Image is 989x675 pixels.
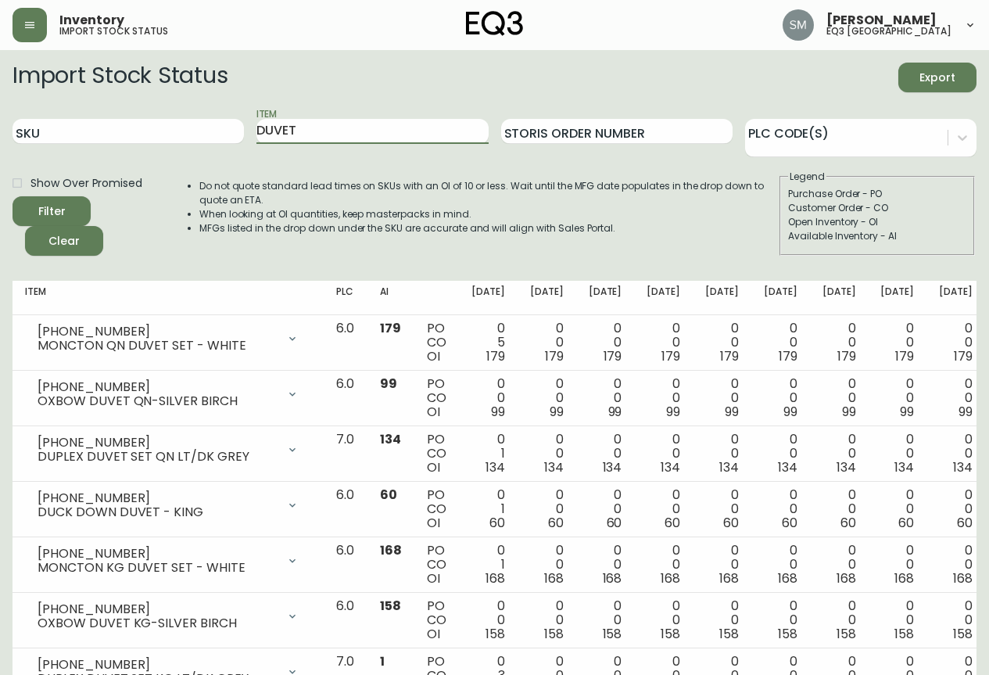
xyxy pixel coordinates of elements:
[810,281,869,315] th: [DATE]
[900,403,914,421] span: 99
[38,547,277,561] div: [PHONE_NUMBER]
[38,602,277,616] div: [PHONE_NUMBER]
[471,544,505,586] div: 0 1
[427,514,440,532] span: OI
[545,347,564,365] span: 179
[589,599,622,641] div: 0 0
[25,544,311,578] div: [PHONE_NUMBER]MONCTON KG DUVET SET - WHITE
[38,561,277,575] div: MONCTON KG DUVET SET - WHITE
[459,281,518,315] th: [DATE]
[380,319,401,337] span: 179
[666,403,680,421] span: 99
[837,347,856,365] span: 179
[822,488,856,530] div: 0 0
[764,544,797,586] div: 0 0
[822,377,856,419] div: 0 0
[367,281,414,315] th: AI
[880,377,914,419] div: 0 0
[939,599,973,641] div: 0 0
[723,514,739,532] span: 60
[13,63,228,92] h2: Import Stock Status
[380,375,397,393] span: 99
[898,514,914,532] span: 60
[25,226,103,256] button: Clear
[894,625,914,643] span: 158
[693,281,751,315] th: [DATE]
[466,11,524,36] img: logo
[38,232,91,251] span: Clear
[427,625,440,643] span: OI
[661,625,680,643] span: 158
[38,339,277,353] div: MONCTON QN DUVET SET - WHITE
[489,514,505,532] span: 60
[427,433,446,475] div: PO CO
[38,491,277,505] div: [PHONE_NUMBER]
[926,281,985,315] th: [DATE]
[25,488,311,522] div: [PHONE_NUMBER]DUCK DOWN DUVET - KING
[764,488,797,530] div: 0 0
[779,347,797,365] span: 179
[427,458,440,476] span: OI
[868,281,926,315] th: [DATE]
[471,488,505,530] div: 0 1
[589,377,622,419] div: 0 0
[788,187,966,201] div: Purchase Order - PO
[647,377,680,419] div: 0 0
[603,569,622,587] span: 168
[898,63,976,92] button: Export
[13,281,324,315] th: Item
[25,599,311,634] div: [PHONE_NUMBER]OXBOW DUVET KG-SILVER BIRCH
[38,505,277,519] div: DUCK DOWN DUVET - KING
[788,201,966,215] div: Customer Order - CO
[661,569,680,587] span: 168
[826,27,951,36] h5: eq3 [GEOGRAPHIC_DATA]
[880,433,914,475] div: 0 0
[953,625,973,643] span: 158
[30,175,142,192] span: Show Over Promised
[324,482,367,537] td: 6.0
[894,458,914,476] span: 134
[486,625,505,643] span: 158
[778,569,797,587] span: 168
[486,347,505,365] span: 179
[491,403,505,421] span: 99
[705,599,739,641] div: 0 0
[939,488,973,530] div: 0 0
[822,433,856,475] div: 0 0
[719,458,739,476] span: 134
[199,179,778,207] li: Do not quote standard lead times on SKUs with an OI of 10 or less. Wait until the MFG date popula...
[530,321,564,364] div: 0 0
[589,433,622,475] div: 0 0
[840,514,856,532] span: 60
[719,569,739,587] span: 168
[38,658,277,672] div: [PHONE_NUMBER]
[880,321,914,364] div: 0 0
[199,207,778,221] li: When looking at OI quantities, keep masterpacks in mind.
[25,321,311,356] div: [PHONE_NUMBER]MONCTON QN DUVET SET - WHITE
[199,221,778,235] li: MFGs listed in the drop down under the SKU are accurate and will align with Sales Portal.
[530,433,564,475] div: 0 0
[471,433,505,475] div: 0 1
[665,514,680,532] span: 60
[939,433,973,475] div: 0 0
[380,486,397,504] span: 60
[783,9,814,41] img: 7f81727b932dc0839a87bd35cb6414d8
[880,544,914,586] div: 0 0
[604,347,622,365] span: 179
[822,599,856,641] div: 0 0
[647,433,680,475] div: 0 0
[530,488,564,530] div: 0 0
[486,569,505,587] span: 168
[544,569,564,587] span: 168
[530,377,564,419] div: 0 0
[953,569,973,587] span: 168
[324,371,367,426] td: 6.0
[880,599,914,641] div: 0 0
[647,544,680,586] div: 0 0
[959,403,973,421] span: 99
[822,321,856,364] div: 0 0
[471,377,505,419] div: 0 0
[788,170,826,184] legend: Legend
[38,450,277,464] div: DUPLEX DUVET SET QN LT/DK GREY
[530,599,564,641] div: 0 0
